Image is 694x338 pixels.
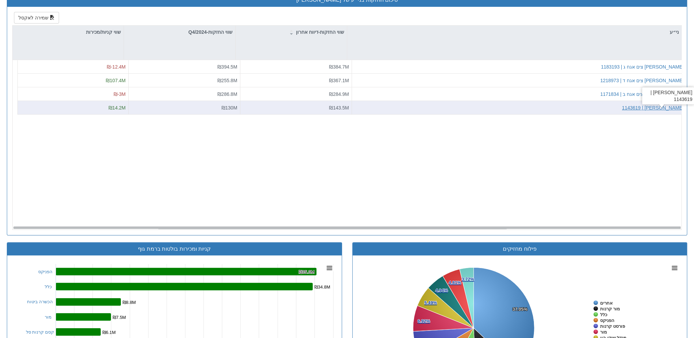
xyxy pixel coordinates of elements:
[600,312,607,317] tspan: כלל
[124,26,235,39] div: שווי החזקות-Q4/2024
[45,314,52,320] a: מור
[329,77,349,83] span: ₪367.1M
[236,26,347,39] div: שווי החזקות-דיווח אחרון
[106,77,126,83] span: ₪107.4M
[329,91,349,97] span: ₪284.9M
[512,307,528,312] tspan: 37.05%
[329,105,349,110] span: ₪143.5M
[38,269,53,274] a: הפניקס
[299,269,314,275] tspan: ₪35.3M
[600,306,620,311] tspan: מור קרנות
[217,64,237,70] span: ₪394.5M
[600,300,613,306] tspan: אחרים
[347,26,682,39] div: ני״ע
[123,300,136,305] tspan: ₪8.8M
[600,318,614,323] tspan: הפניקס
[449,280,461,285] tspan: 4.81%
[424,300,437,305] tspan: 5.49%
[358,246,682,252] h3: פילוח מחזיקים
[600,324,625,329] tspan: פורסט קרנות
[600,329,607,335] tspan: מור
[217,91,237,97] span: ₪286.8M
[27,299,53,304] a: הכשרה ביטוח
[435,288,448,293] tspan: 4.94%
[45,284,52,289] a: כלל
[13,26,124,39] div: שווי קניות/מכירות
[114,91,126,97] span: ₪-3M
[107,64,126,70] span: ₪-12.4M
[329,64,349,70] span: ₪384.7M
[14,12,59,24] button: שמירה לאקסל
[12,246,337,252] h3: קניות ומכירות בולטות ברמת גוף
[600,90,684,97] button: [PERSON_NAME] צים אגח ב | 1171834
[622,104,684,111] button: [PERSON_NAME] | 1143619
[109,105,126,110] span: ₪14.2M
[417,319,430,324] tspan: 6.92%
[600,77,684,84] button: [PERSON_NAME] צים אגח ד | 1218973
[462,277,474,282] tspan: 3.72%
[314,284,330,290] tspan: ₪34.8M
[113,315,126,320] tspan: ₪7.5M
[601,63,684,70] button: [PERSON_NAME] צים אגח ג | 1183193
[222,105,237,110] span: ₪130M
[102,330,116,335] tspan: ₪6.1M
[217,77,237,83] span: ₪255.8M
[26,329,54,335] a: קסם קרנות סל
[642,87,694,104] div: [PERSON_NAME] | 1143619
